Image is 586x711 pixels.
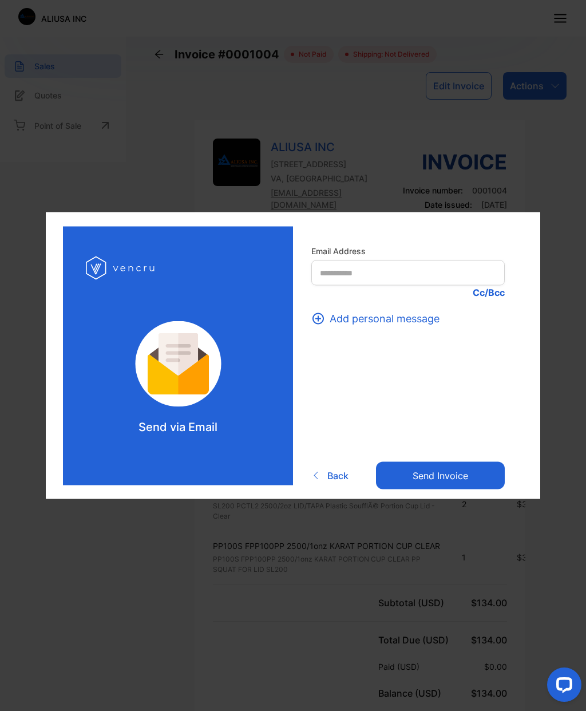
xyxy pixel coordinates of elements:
[120,321,237,407] img: log
[327,468,349,482] span: Back
[330,311,439,326] span: Add personal message
[86,250,157,287] img: log
[311,286,505,299] p: Cc/Bcc
[311,245,505,257] label: Email Address
[311,311,446,326] button: Add personal message
[138,418,217,436] p: Send via Email
[376,461,505,489] button: Send invoice
[538,663,586,711] iframe: LiveChat chat widget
